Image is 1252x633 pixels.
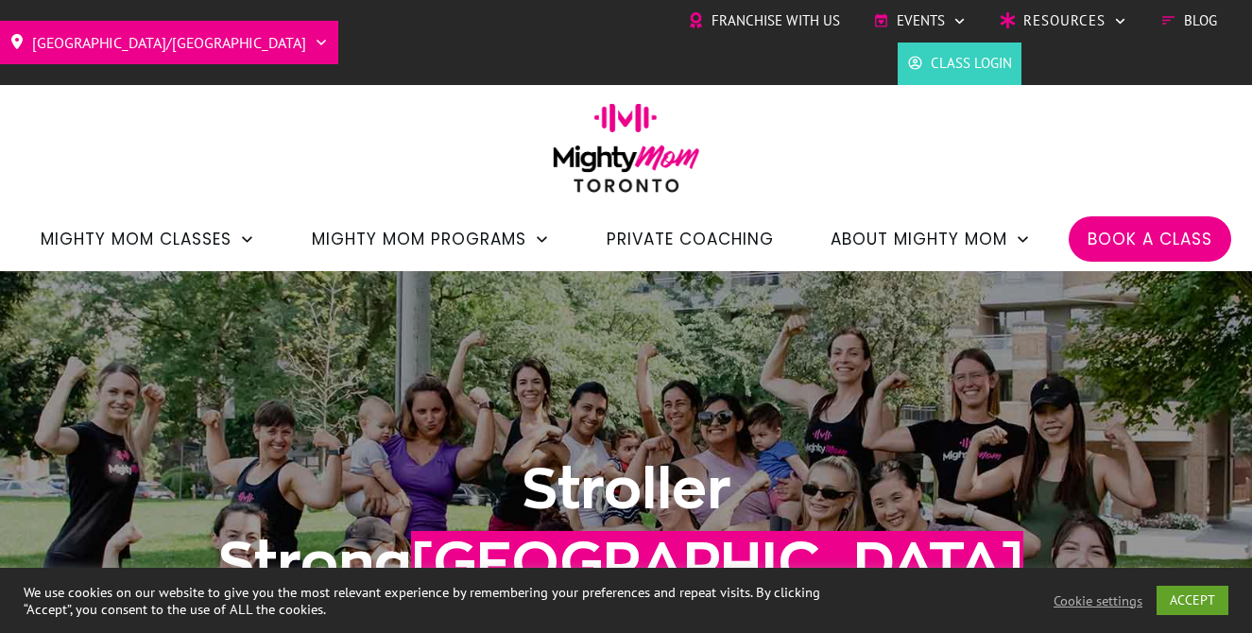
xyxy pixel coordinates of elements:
[1184,7,1217,35] span: Blog
[1023,7,1106,35] span: Resources
[24,584,867,618] div: We use cookies on our website to give you the most relevant experience by remembering your prefer...
[9,27,329,58] a: [GEOGRAPHIC_DATA]/[GEOGRAPHIC_DATA]
[312,223,526,255] span: Mighty Mom Programs
[312,223,550,255] a: Mighty Mom Programs
[931,49,1012,77] span: Class Login
[897,7,945,35] span: Events
[873,7,967,35] a: Events
[543,103,710,206] img: mightymom-logo-toronto
[831,223,1031,255] a: About Mighty Mom
[32,27,306,58] span: [GEOGRAPHIC_DATA]/[GEOGRAPHIC_DATA]
[1157,586,1228,615] a: ACCEPT
[411,531,1023,592] span: [GEOGRAPHIC_DATA]
[831,223,1007,255] span: About Mighty Mom
[607,223,774,255] a: Private Coaching
[1000,7,1127,35] a: Resources
[712,7,840,35] span: Franchise with Us
[41,223,232,255] span: Mighty Mom Classes
[41,223,255,255] a: Mighty Mom Classes
[907,49,1012,77] a: Class Login
[1088,223,1212,255] a: Book a Class
[1160,7,1217,35] a: Blog
[1054,592,1142,609] a: Cookie settings
[688,7,840,35] a: Franchise with Us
